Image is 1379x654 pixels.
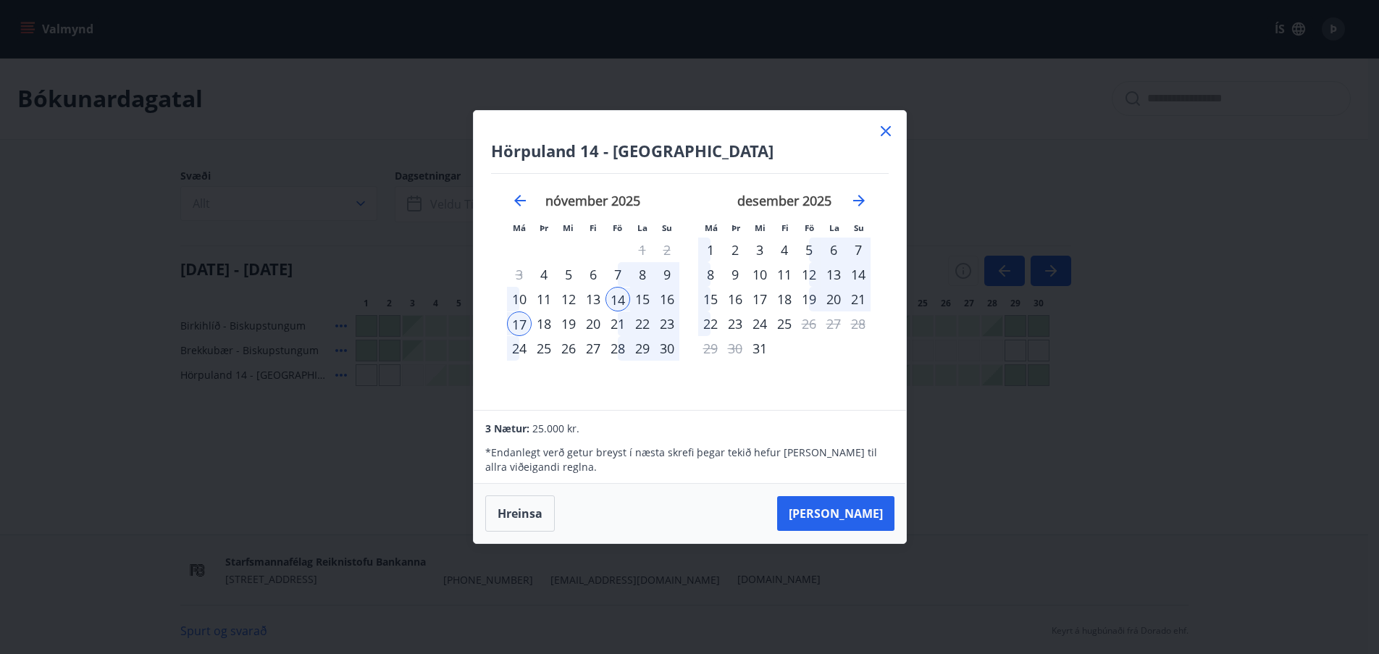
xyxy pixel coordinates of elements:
div: 10 [747,262,772,287]
td: Choose fimmtudagur, 25. desember 2025 as your check-in date. It’s available. [772,311,797,336]
div: 30 [655,336,679,361]
div: 1 [698,238,723,262]
div: 14 [605,287,630,311]
div: Aðeins innritun í boði [747,336,772,361]
div: 12 [797,262,821,287]
strong: nóvember 2025 [545,192,640,209]
td: Choose sunnudagur, 14. desember 2025 as your check-in date. It’s available. [846,262,871,287]
div: 19 [556,311,581,336]
td: Not available. þriðjudagur, 30. desember 2025 [723,336,747,361]
button: [PERSON_NAME] [777,496,894,531]
div: 11 [532,287,556,311]
td: Choose föstudagur, 5. desember 2025 as your check-in date. It’s available. [797,238,821,262]
div: 26 [556,336,581,361]
td: Choose mánudagur, 22. desember 2025 as your check-in date. It’s available. [698,311,723,336]
div: 8 [630,262,655,287]
div: Move backward to switch to the previous month. [511,192,529,209]
td: Choose miðvikudagur, 3. desember 2025 as your check-in date. It’s available. [747,238,772,262]
div: 25 [772,311,797,336]
td: Choose miðvikudagur, 12. nóvember 2025 as your check-in date. It’s available. [556,287,581,311]
td: Choose þriðjudagur, 9. desember 2025 as your check-in date. It’s available. [723,262,747,287]
td: Choose mánudagur, 8. desember 2025 as your check-in date. It’s available. [698,262,723,287]
div: 4 [772,238,797,262]
span: 25.000 kr. [532,422,579,435]
td: Not available. laugardagur, 1. nóvember 2025 [630,238,655,262]
td: Choose þriðjudagur, 4. nóvember 2025 as your check-in date. It’s available. [532,262,556,287]
div: 6 [821,238,846,262]
td: Choose miðvikudagur, 5. nóvember 2025 as your check-in date. It’s available. [556,262,581,287]
td: Choose laugardagur, 8. nóvember 2025 as your check-in date. It’s available. [630,262,655,287]
div: 13 [581,287,605,311]
div: 2 [723,238,747,262]
div: 22 [630,311,655,336]
td: Not available. sunnudagur, 28. desember 2025 [846,311,871,336]
td: Choose laugardagur, 22. nóvember 2025 as your check-in date. It’s available. [630,311,655,336]
td: Choose sunnudagur, 9. nóvember 2025 as your check-in date. It’s available. [655,262,679,287]
div: 23 [723,311,747,336]
div: Calendar [491,174,889,393]
td: Choose fimmtudagur, 13. nóvember 2025 as your check-in date. It’s available. [581,287,605,311]
div: 6 [581,262,605,287]
td: Choose sunnudagur, 23. nóvember 2025 as your check-in date. It’s available. [655,311,679,336]
td: Choose miðvikudagur, 26. nóvember 2025 as your check-in date. It’s available. [556,336,581,361]
div: Aðeins innritun í boði [532,262,556,287]
div: 24 [507,336,532,361]
div: 14 [846,262,871,287]
div: 19 [797,287,821,311]
small: Fi [590,222,597,233]
div: 23 [655,311,679,336]
td: Choose þriðjudagur, 18. nóvember 2025 as your check-in date. It’s available. [532,311,556,336]
small: Mi [755,222,766,233]
td: Selected. sunnudagur, 16. nóvember 2025 [655,287,679,311]
div: 18 [772,287,797,311]
td: Not available. sunnudagur, 2. nóvember 2025 [655,238,679,262]
td: Choose sunnudagur, 21. desember 2025 as your check-in date. It’s available. [846,287,871,311]
td: Not available. mánudagur, 29. desember 2025 [698,336,723,361]
div: 17 [507,311,532,336]
small: Mi [563,222,574,233]
td: Choose þriðjudagur, 11. nóvember 2025 as your check-in date. It’s available. [532,287,556,311]
div: 9 [723,262,747,287]
td: Selected as start date. föstudagur, 14. nóvember 2025 [605,287,630,311]
td: Choose þriðjudagur, 16. desember 2025 as your check-in date. It’s available. [723,287,747,311]
h4: Hörpuland 14 - [GEOGRAPHIC_DATA] [491,140,889,162]
small: Má [705,222,718,233]
td: Selected. laugardagur, 15. nóvember 2025 [630,287,655,311]
td: Choose laugardagur, 20. desember 2025 as your check-in date. It’s available. [821,287,846,311]
div: 5 [556,262,581,287]
div: 15 [630,287,655,311]
div: 16 [723,287,747,311]
small: La [637,222,647,233]
td: Choose föstudagur, 7. nóvember 2025 as your check-in date. It’s available. [605,262,630,287]
td: Choose laugardagur, 6. desember 2025 as your check-in date. It’s available. [821,238,846,262]
div: Aðeins útritun í boði [797,311,821,336]
small: Fi [781,222,789,233]
div: 28 [605,336,630,361]
div: 25 [532,336,556,361]
div: 5 [797,238,821,262]
small: Þr [732,222,740,233]
td: Selected as end date. mánudagur, 17. nóvember 2025 [507,311,532,336]
td: Choose föstudagur, 26. desember 2025 as your check-in date. It’s available. [797,311,821,336]
div: 27 [581,336,605,361]
td: Choose föstudagur, 21. nóvember 2025 as your check-in date. It’s available. [605,311,630,336]
td: Not available. mánudagur, 3. nóvember 2025 [507,262,532,287]
td: Choose mánudagur, 10. nóvember 2025 as your check-in date. It’s available. [507,287,532,311]
td: Choose sunnudagur, 30. nóvember 2025 as your check-in date. It’s available. [655,336,679,361]
div: 13 [821,262,846,287]
td: Choose þriðjudagur, 23. desember 2025 as your check-in date. It’s available. [723,311,747,336]
div: 15 [698,287,723,311]
div: 18 [532,311,556,336]
div: 10 [507,287,532,311]
td: Choose miðvikudagur, 31. desember 2025 as your check-in date. It’s available. [747,336,772,361]
div: 22 [698,311,723,336]
div: 8 [698,262,723,287]
button: Hreinsa [485,495,555,532]
td: Choose mánudagur, 1. desember 2025 as your check-in date. It’s available. [698,238,723,262]
td: Not available. laugardagur, 27. desember 2025 [821,311,846,336]
td: Choose þriðjudagur, 2. desember 2025 as your check-in date. It’s available. [723,238,747,262]
td: Choose miðvikudagur, 24. desember 2025 as your check-in date. It’s available. [747,311,772,336]
div: 12 [556,287,581,311]
td: Choose föstudagur, 12. desember 2025 as your check-in date. It’s available. [797,262,821,287]
td: Choose þriðjudagur, 25. nóvember 2025 as your check-in date. It’s available. [532,336,556,361]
